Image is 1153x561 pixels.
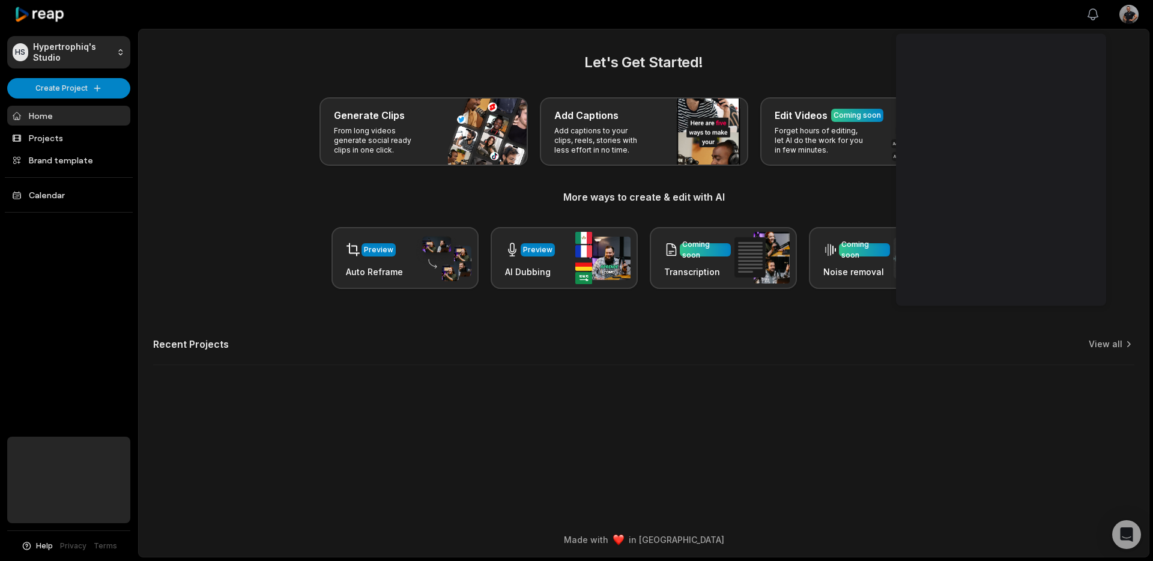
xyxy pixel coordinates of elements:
div: Preview [523,244,552,255]
p: Hypertrophiq's Studio [33,41,112,63]
h3: Edit Videos [775,108,828,123]
h2: Recent Projects [153,338,229,350]
a: Brand template [7,150,130,170]
h2: Let's Get Started! [153,52,1134,73]
p: Add captions to your clips, reels, stories with less effort in no time. [554,126,647,155]
span: Help [36,541,53,551]
h3: Generate Clips [334,108,405,123]
button: Help [21,541,53,551]
img: ai_dubbing.png [575,232,631,284]
a: View all [1089,338,1122,350]
a: Calendar [7,185,130,205]
h3: AI Dubbing [505,265,555,278]
div: HS [13,43,28,61]
a: Privacy [60,541,86,551]
img: noise_removal.png [894,237,949,279]
div: Coming soon [841,239,888,261]
a: Projects [7,128,130,148]
img: transcription.png [734,232,790,284]
div: Made with in [GEOGRAPHIC_DATA] [150,533,1138,546]
h3: Auto Reframe [346,265,403,278]
img: heart emoji [613,535,624,545]
button: Create Project [7,78,130,99]
p: From long videos generate social ready clips in one click. [334,126,427,155]
div: Coming soon [834,110,881,121]
h3: Transcription [664,265,731,278]
div: Preview [364,244,393,255]
h3: Add Captions [554,108,619,123]
a: Home [7,106,130,126]
img: auto_reframe.png [416,235,471,282]
p: Forget hours of editing, let AI do the work for you in few minutes. [775,126,868,155]
a: Terms [94,541,117,551]
h3: Noise removal [823,265,890,278]
h3: More ways to create & edit with AI [153,190,1134,204]
div: Open Intercom Messenger [1112,520,1141,549]
div: Coming soon [682,239,728,261]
